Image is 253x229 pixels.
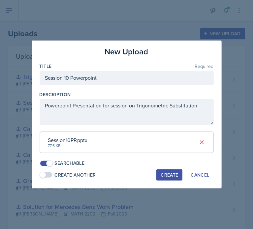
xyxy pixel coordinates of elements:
[55,172,96,179] div: Create Another
[48,136,88,144] div: Session10PP.pptx
[105,46,148,58] h3: New Upload
[40,91,71,98] label: Description
[195,64,214,69] span: Required
[156,169,182,181] button: Create
[40,71,214,85] input: Enter title
[55,160,85,167] div: Searchable
[40,63,52,70] label: Title
[191,172,209,178] div: Cancel
[186,169,213,181] button: Cancel
[161,172,178,178] div: Create
[48,143,88,149] div: 77.6 KB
